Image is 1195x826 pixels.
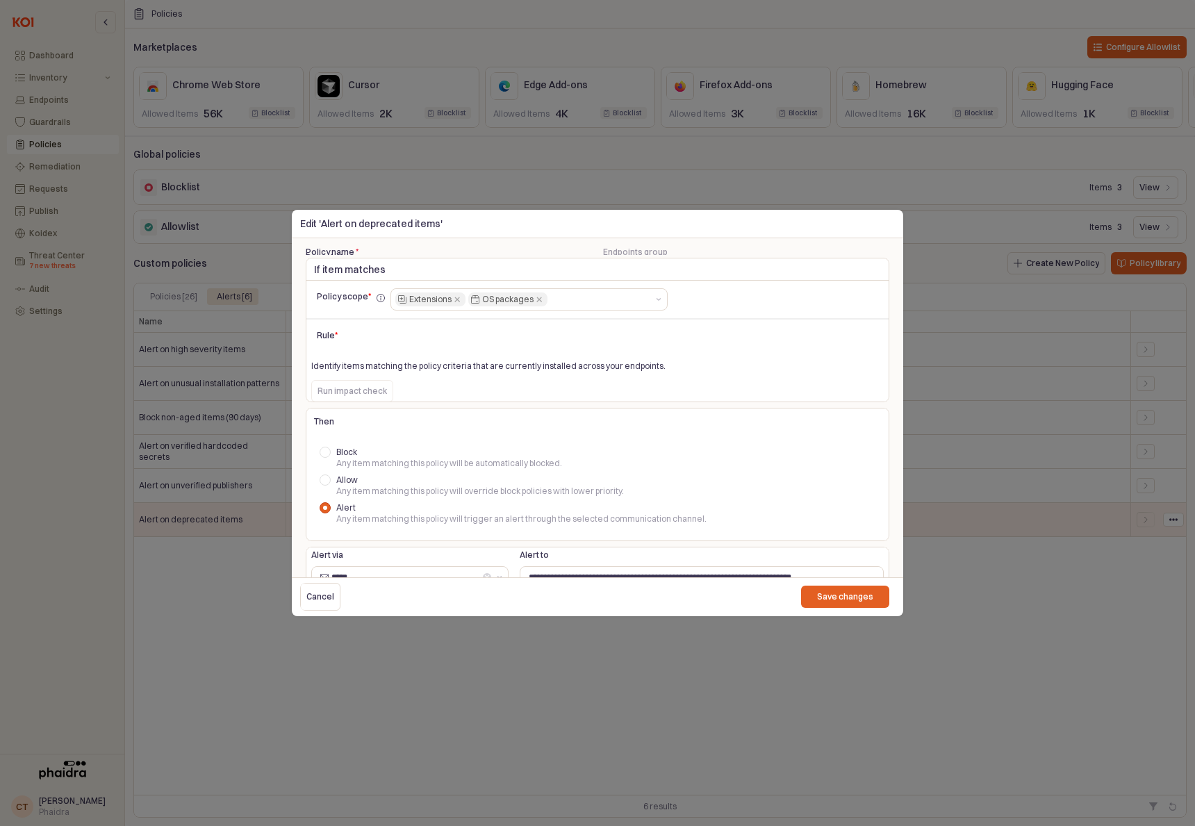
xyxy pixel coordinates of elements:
span: Alert [336,502,356,513]
div: Extensions [409,292,452,306]
p: Then [314,415,881,428]
p: Policy scope [317,290,371,303]
div: OS packages [482,292,534,306]
div: Any item matching this policy will override block policies with lower priority. [336,486,875,497]
span: Endpoints group [603,247,668,258]
span: Policy name [306,247,358,257]
div: Any item matching this policy will be automatically blocked. [336,458,875,469]
p: Cancel [306,591,334,602]
button: Cancel [300,583,340,611]
span: Alert to [520,550,549,560]
button: Clear [483,573,491,581]
div: Remove OS packages [536,297,542,302]
div: Any item matching this policy will trigger an alert through the selected communication channel. [336,513,875,524]
div: Remove Extensions [454,297,460,302]
button: Show suggestions [491,567,508,588]
button: Show suggestions [650,289,667,310]
p: Identify items matching the policy criteria that are currently installed across your endpoints. [311,360,884,372]
span: Alert via [311,550,343,560]
p: Run impact check [318,386,387,397]
p: If item matches [314,263,881,277]
span: Allow [336,474,358,485]
p: Save changes [817,591,873,602]
iframe: QueryBuildingItay [311,344,884,448]
p: Rule [317,329,452,342]
button: Save changes [801,586,889,608]
button: Run impact check [311,380,393,402]
p: Edit 'Alert on deprecated items' [300,217,895,231]
span: Block [336,447,357,457]
span: Description [306,252,353,263]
